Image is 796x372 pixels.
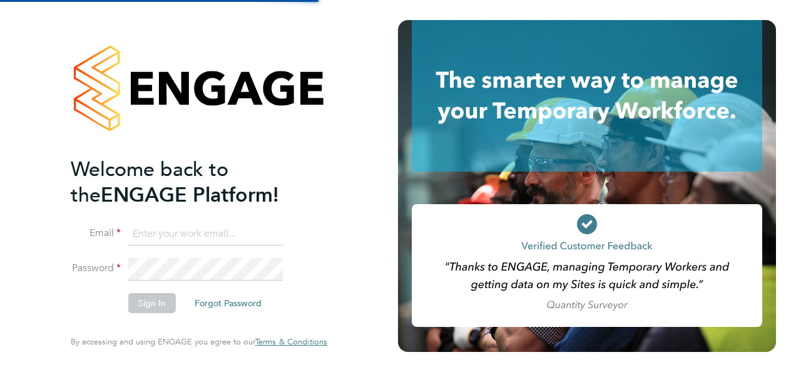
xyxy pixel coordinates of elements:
a: Terms & Conditions [255,337,327,347]
button: Forgot Password [185,293,272,313]
label: Email [71,227,121,240]
button: Sign In [128,293,176,313]
h2: ENGAGE Platform! [71,157,315,208]
span: Welcome back to the [71,157,228,207]
label: Password [71,262,121,275]
span: By accessing and using ENGAGE you agree to our [71,336,327,347]
input: Enter your work email... [128,223,283,245]
span: Terms & Conditions [255,336,327,347]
